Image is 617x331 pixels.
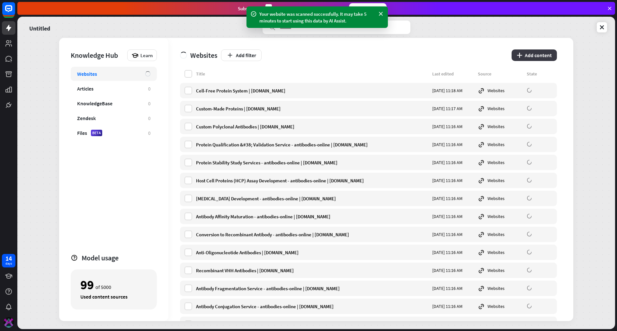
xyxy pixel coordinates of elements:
div: [DATE] 11:17 AM [432,106,474,111]
span: Learn [140,52,153,58]
i: plus [517,53,522,58]
div: Custom-Made Proteins | [DOMAIN_NAME] [196,106,428,112]
div: [MEDICAL_DATA] Development - antibodies-online | [DOMAIN_NAME] [196,196,428,202]
div: State [527,71,552,77]
button: Add filter [221,49,262,61]
div: [DATE] 11:16 AM [432,124,474,129]
div: [DATE] 11:16 AM [432,160,474,165]
div: 0 [148,115,150,121]
div: Antibody Fragmentation Service - antibodies-online | [DOMAIN_NAME] [196,285,428,292]
div: Websites [478,285,523,292]
div: 14 [5,256,12,261]
div: 0 [148,130,150,136]
div: Websites [478,87,523,94]
div: Knowledge Hub [71,51,124,60]
div: BETA [91,130,102,136]
div: Websites [478,159,523,166]
div: Title [196,71,428,77]
div: Subscribe in days to get your first month for $1 [238,4,344,13]
div: Websites [478,231,523,238]
div: Websites [478,177,523,184]
div: Antibody Affinity Maturation - antibodies-online | [DOMAIN_NAME] [196,213,428,220]
div: 0 [148,100,150,107]
div: Used content sources [80,293,147,300]
div: [DATE] 11:16 AM [432,267,474,273]
div: Zendesk [77,115,96,121]
div: [DATE] 11:16 AM [432,249,474,255]
div: Websites [478,105,523,112]
div: Custom Polyclonal Antibodies | [DOMAIN_NAME] [196,124,428,130]
div: Websites [478,141,523,148]
div: Websites [478,123,523,130]
div: of 5000 [80,279,147,290]
div: [DATE] 11:16 AM [432,213,474,219]
div: Files [77,130,87,136]
div: Last edited [432,71,474,77]
div: KnowledgeBase [77,100,112,107]
div: Protein Stability Study Services - antibodies-online | [DOMAIN_NAME] [196,160,428,166]
div: Anti-Oligonucleotide Antibodies | [DOMAIN_NAME] [196,249,428,256]
div: Websites [478,267,523,274]
div: Websites [478,195,523,202]
div: [DATE] 11:18 AM [432,88,474,93]
div: Recombinant VHH Antibodies | [DOMAIN_NAME] [196,267,428,274]
div: Model usage [82,253,157,262]
div: Antibody Conjugation Service - antibodies-online | [DOMAIN_NAME] [196,303,428,309]
div: Host Cell Proteins (HCP) Assay Development - antibodies-online | [DOMAIN_NAME] [196,178,428,184]
div: 0 [148,86,150,92]
div: 99 [80,279,94,290]
div: Protein Qualification &#38; Validation Service - antibodies-online | [DOMAIN_NAME] [196,142,428,148]
div: Articles [77,85,94,92]
a: 14 days [2,254,15,267]
div: Websites [478,213,523,220]
div: Websites [77,71,97,77]
div: days [5,261,12,266]
div: Source [478,71,523,77]
div: [DATE] 11:16 AM [432,142,474,147]
div: Subscribe now [349,3,387,13]
div: [DATE] 11:16 AM [432,285,474,291]
div: Websites [478,249,523,256]
button: Open LiveChat chat widget [5,3,24,22]
div: Websites [478,303,523,310]
div: Your website was scanned successfully. It may take 5 minutes to start using this data by AI Assist. [259,11,375,24]
div: [DATE] 11:16 AM [432,178,474,183]
div: Conversion to Recombinant Antibody - antibodies-online | [DOMAIN_NAME] [196,231,428,238]
div: 3 [265,4,272,13]
a: Untitled [29,21,50,34]
div: Websites [478,321,523,328]
div: Cell-Free Protein System | [DOMAIN_NAME] [196,88,428,94]
div: Websites [180,51,217,60]
button: plusAdd content [512,49,557,61]
div: [DATE] 11:16 AM [432,231,474,237]
div: [DATE] 11:16 AM [432,303,474,309]
div: [DATE] 11:16 AM [432,196,474,201]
